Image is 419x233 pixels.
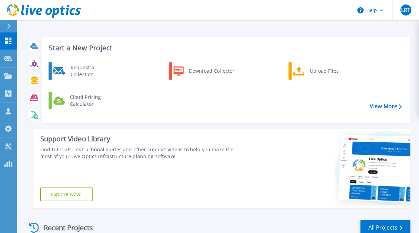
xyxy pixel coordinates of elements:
[40,134,236,143] div: Support Video Library
[49,62,119,80] a: Request a Collection
[306,64,357,78] div: Upload Files
[49,92,119,109] a: Cloud Pricing Calculator
[401,7,410,13] span: LRT
[370,103,402,110] a: View More
[40,188,93,201] a: Explore Now!
[186,64,238,78] div: Download Collector
[66,94,117,108] div: Cloud Pricing Calculator
[40,146,236,160] div: Find tutorials, instructional guides and other support videos to help you make the most of your L...
[289,62,359,80] a: Upload Files
[49,44,401,52] h3: Start a New Project
[169,62,239,80] a: Download Collector
[67,64,117,78] div: Request a Collection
